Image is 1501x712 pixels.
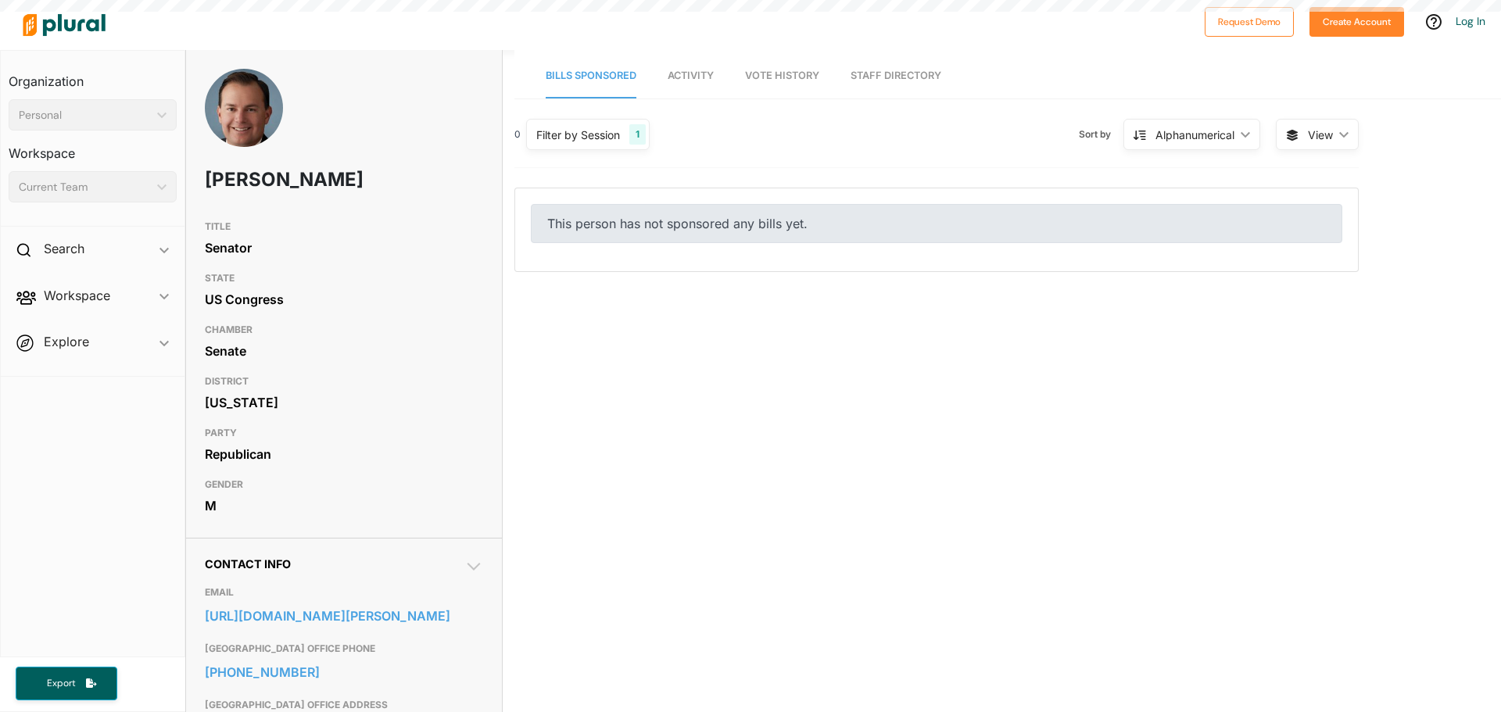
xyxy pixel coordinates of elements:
a: Create Account [1309,13,1404,29]
h3: STATE [205,269,483,288]
a: Vote History [745,54,819,98]
h3: Organization [9,59,177,93]
div: [US_STATE] [205,391,483,414]
div: This person has not sponsored any bills yet. [531,204,1342,243]
span: Activity [668,70,714,81]
h3: CHAMBER [205,320,483,339]
span: Sort by [1079,127,1123,141]
span: Bills Sponsored [546,70,636,81]
h3: PARTY [205,424,483,442]
span: View [1308,127,1333,143]
a: Staff Directory [851,54,941,98]
h3: GENDER [205,475,483,494]
a: Activity [668,54,714,98]
div: Personal [19,107,151,123]
div: Senator [205,236,483,259]
div: Alphanumerical [1155,127,1234,143]
div: Republican [205,442,483,466]
h1: [PERSON_NAME] [205,156,371,203]
div: Current Team [19,179,151,195]
span: Contact Info [205,557,291,571]
h3: Workspace [9,131,177,165]
a: [PHONE_NUMBER] [205,660,483,684]
img: Headshot of Mike Lee [205,69,283,164]
div: M [205,494,483,517]
div: Senate [205,339,483,363]
div: US Congress [205,288,483,311]
button: Create Account [1309,7,1404,37]
span: Vote History [745,70,819,81]
div: 1 [629,124,646,145]
h3: [GEOGRAPHIC_DATA] OFFICE PHONE [205,639,483,658]
button: Export [16,667,117,700]
a: Request Demo [1205,13,1294,29]
a: Log In [1456,14,1485,28]
a: Bills Sponsored [546,54,636,98]
h3: EMAIL [205,583,483,602]
h3: TITLE [205,217,483,236]
h3: DISTRICT [205,372,483,391]
a: [URL][DOMAIN_NAME][PERSON_NAME] [205,604,483,628]
button: Request Demo [1205,7,1294,37]
div: Filter by Session [536,127,620,143]
h2: Search [44,240,84,257]
div: 0 [514,127,521,141]
span: Export [36,677,86,690]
